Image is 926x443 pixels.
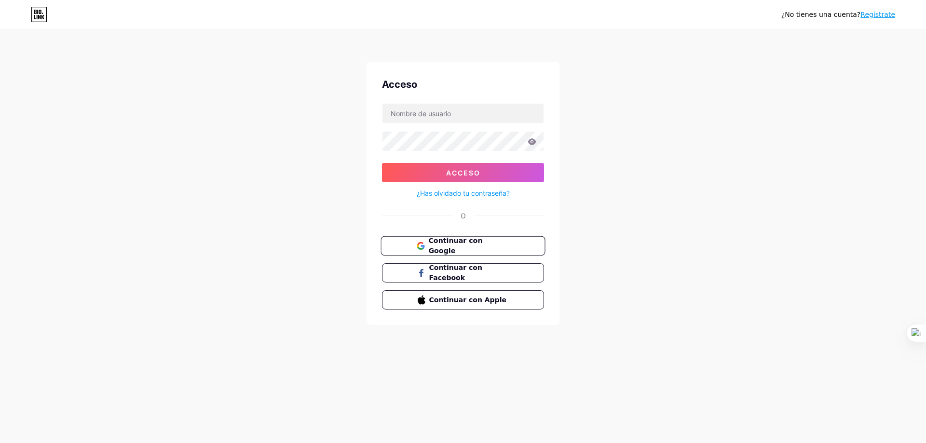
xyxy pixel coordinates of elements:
[429,296,506,304] font: Continuar con Apple
[417,189,510,197] font: ¿Has olvidado tu contraseña?
[382,163,544,182] button: Acceso
[417,188,510,198] a: ¿Has olvidado tu contraseña?
[461,212,466,220] font: O
[429,264,482,282] font: Continuar con Facebook
[428,237,482,255] font: Continuar con Google
[382,290,544,309] button: Continuar con Apple
[382,104,544,123] input: Nombre de usuario
[382,79,417,90] font: Acceso
[446,169,480,177] font: Acceso
[860,11,895,18] a: Regístrate
[382,236,544,255] a: Continuar con Google
[382,263,544,282] button: Continuar con Facebook
[381,236,545,256] button: Continuar con Google
[781,11,860,18] font: ¿No tienes una cuenta?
